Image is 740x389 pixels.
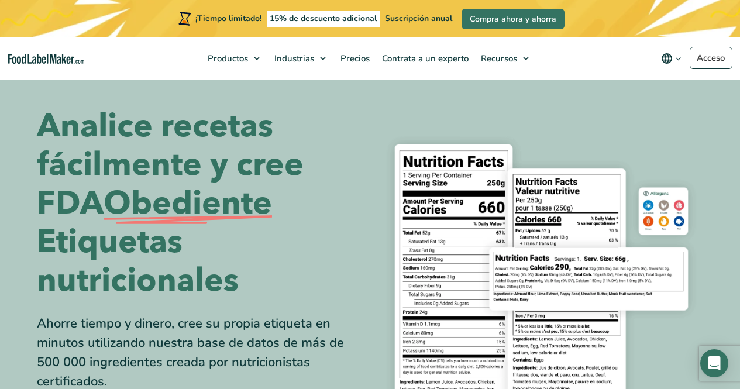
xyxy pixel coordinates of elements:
font: Acceso [697,52,725,64]
font: Precios [340,53,370,64]
a: Recursos [475,37,535,80]
font: Suscripción anual [385,13,452,24]
a: Compra ahora y ahorra [462,9,565,29]
a: Industrias [269,37,332,80]
font: ¡Tiempo limitado! [195,13,261,24]
a: Productos [202,37,266,80]
font: Productos [208,53,248,64]
font: Compra ahora y ahorra [470,13,556,25]
a: Acceso [690,47,732,69]
a: Precios [335,37,373,80]
font: Analice recetas fácilmente y cree FDA [37,104,304,225]
div: Open Intercom Messenger [700,349,728,377]
font: Industrias [274,53,314,64]
font: 15% de descuento adicional [270,13,377,24]
font: Obediente [104,181,272,225]
font: Recursos [481,53,517,64]
a: Contrata a un experto [376,37,472,80]
font: Contrata a un experto [382,53,469,64]
font: Etiquetas nutricionales [37,220,239,302]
